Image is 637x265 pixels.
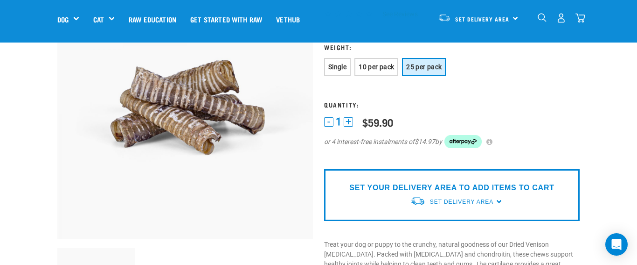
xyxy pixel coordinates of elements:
a: Cat [93,14,104,25]
img: Afterpay [444,135,482,148]
div: Open Intercom Messenger [605,233,628,256]
span: Single [328,63,346,71]
img: van-moving.png [410,196,425,206]
span: Set Delivery Area [455,17,509,21]
div: or 4 interest-free instalments of by [324,135,580,148]
a: Dog [57,14,69,25]
h3: Weight: [324,43,580,50]
img: user.png [556,13,566,23]
a: Vethub [269,0,307,38]
span: Set Delivery Area [430,199,493,205]
button: 25 per pack [402,58,446,76]
span: 1 [336,117,341,127]
button: Single [324,58,351,76]
button: - [324,117,333,127]
button: + [344,117,353,127]
a: Raw Education [122,0,183,38]
h3: Quantity: [324,101,580,108]
span: $14.97 [415,137,435,147]
img: van-moving.png [438,14,450,22]
span: 10 per pack [359,63,394,71]
img: home-icon@2x.png [575,13,585,23]
button: 10 per pack [354,58,398,76]
p: SET YOUR DELIVERY AREA TO ADD ITEMS TO CART [349,182,554,193]
span: 25 per pack [406,63,442,71]
a: Get started with Raw [183,0,269,38]
div: $59.90 [362,116,393,128]
img: home-icon-1@2x.png [538,13,547,22]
